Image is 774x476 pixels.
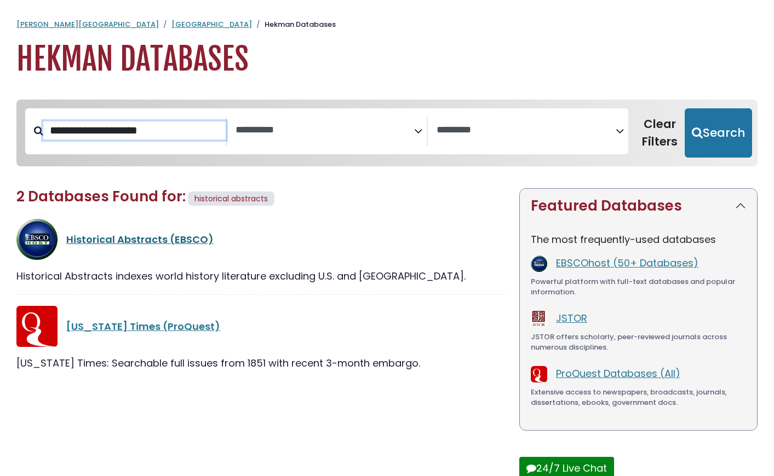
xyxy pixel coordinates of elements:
textarea: Search [236,125,415,136]
a: ProQuest Databases (All) [556,367,680,380]
button: Featured Databases [520,189,757,223]
span: historical abstracts [194,193,268,204]
p: The most frequently-used databases [531,232,746,247]
div: JSTOR offers scholarly, peer-reviewed journals across numerous disciplines. [531,332,746,353]
a: Historical Abstracts (EBSCO) [66,233,214,246]
a: [US_STATE] Times (ProQuest) [66,320,220,333]
div: Powerful platform with full-text databases and popular information. [531,276,746,298]
input: Search database by title or keyword [43,121,226,140]
a: [PERSON_NAME][GEOGRAPHIC_DATA] [16,19,159,30]
div: [US_STATE] Times: Searchable full issues from 1851 with recent 3-month embargo. [16,356,506,370]
a: EBSCOhost (50+ Databases) [556,256,698,270]
a: JSTOR [556,311,587,325]
nav: Search filters [16,100,758,166]
button: Submit for Search Results [685,108,752,158]
li: Hekman Databases [252,19,336,30]
h1: Hekman Databases [16,41,758,78]
nav: breadcrumb [16,19,758,30]
div: Historical Abstracts indexes world history literature excluding U.S. and [GEOGRAPHIC_DATA]. [16,269,506,283]
a: [GEOGRAPHIC_DATA] [171,19,252,30]
button: Clear Filters [635,108,685,158]
div: Extensive access to newspapers, broadcasts, journals, dissertations, ebooks, government docs. [531,387,746,408]
textarea: Search [437,125,616,136]
span: 2 Databases Found for: [16,187,186,206]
